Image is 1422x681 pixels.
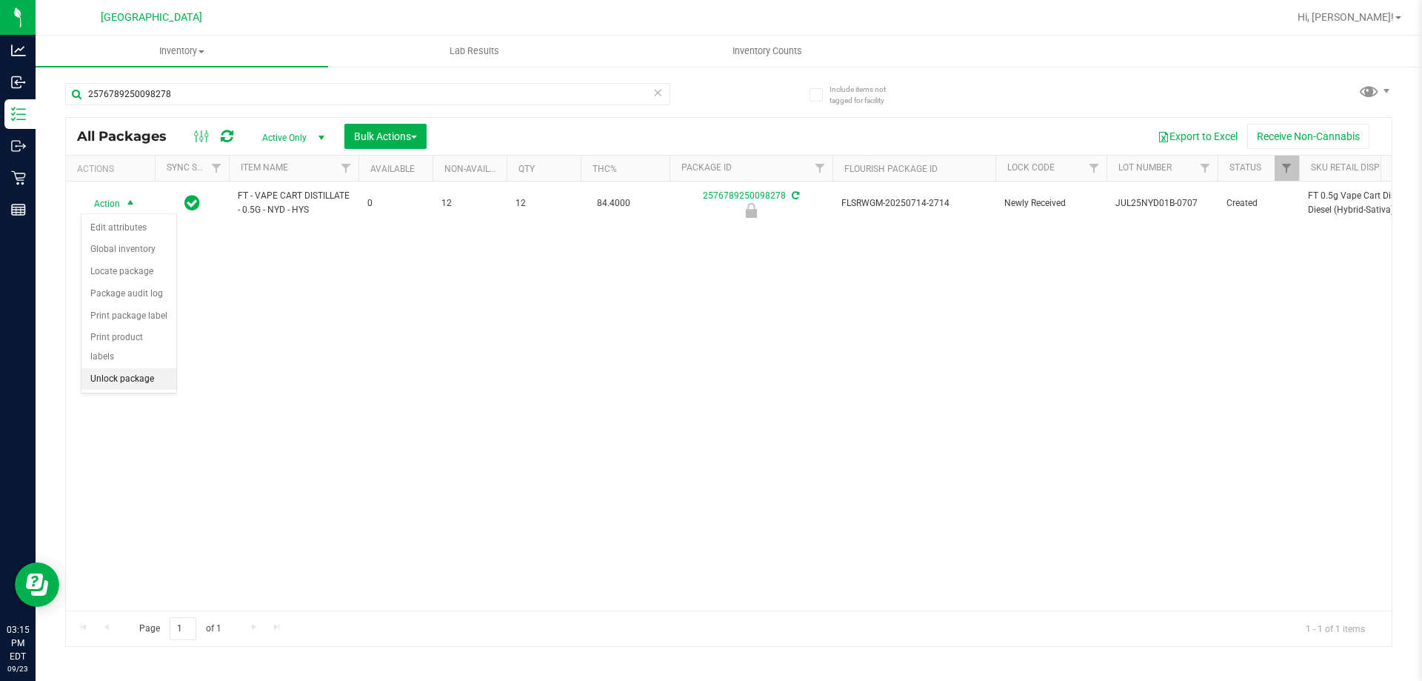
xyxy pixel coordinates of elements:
[170,617,196,640] input: 1
[1294,617,1377,640] span: 1 - 1 of 1 items
[790,190,799,201] span: Sync from Compliance System
[81,193,121,214] span: Action
[7,663,29,674] p: 09/23
[590,193,638,214] span: 84.4000
[370,164,415,174] a: Available
[77,164,149,174] div: Actions
[808,156,832,181] a: Filter
[11,202,26,217] inline-svg: Reports
[36,36,328,67] a: Inventory
[334,156,358,181] a: Filter
[712,44,822,58] span: Inventory Counts
[844,164,938,174] a: Flourish Package ID
[681,162,732,173] a: Package ID
[652,83,663,102] span: Clear
[344,124,427,149] button: Bulk Actions
[1226,196,1290,210] span: Created
[15,562,59,607] iframe: Resource center
[121,193,140,214] span: select
[1298,11,1394,23] span: Hi, [PERSON_NAME]!
[1118,162,1172,173] a: Lot Number
[81,368,176,391] li: Unlock package
[36,44,328,58] span: Inventory
[1275,156,1299,181] a: Filter
[444,164,510,174] a: Non-Available
[7,623,29,663] p: 03:15 PM EDT
[81,305,176,328] li: Print package label
[1193,156,1218,181] a: Filter
[81,261,176,283] li: Locate package
[430,44,519,58] span: Lab Results
[167,162,224,173] a: Sync Status
[441,196,498,210] span: 12
[667,203,835,218] div: Newly Received
[81,239,176,261] li: Global inventory
[127,617,233,640] span: Page of 1
[328,36,621,67] a: Lab Results
[1148,124,1247,149] button: Export to Excel
[1229,162,1261,173] a: Status
[1115,196,1209,210] span: JUL25NYD01B-0707
[101,11,202,24] span: [GEOGRAPHIC_DATA]
[81,327,176,368] li: Print product labels
[703,190,786,201] a: 2576789250098278
[65,83,670,105] input: Search Package ID, Item Name, SKU, Lot or Part Number...
[11,107,26,122] inline-svg: Inventory
[592,164,617,174] a: THC%
[81,283,176,305] li: Package audit log
[829,84,904,106] span: Include items not tagged for facility
[1311,162,1422,173] a: Sku Retail Display Name
[204,156,229,181] a: Filter
[184,193,200,213] span: In Sync
[238,189,350,217] span: FT - VAPE CART DISTILLATE - 0.5G - NYD - HYS
[515,196,572,210] span: 12
[11,43,26,58] inline-svg: Analytics
[1004,196,1098,210] span: Newly Received
[1247,124,1369,149] button: Receive Non-Cannabis
[1007,162,1055,173] a: Lock Code
[1082,156,1106,181] a: Filter
[518,164,535,174] a: Qty
[354,130,417,142] span: Bulk Actions
[11,139,26,153] inline-svg: Outbound
[77,128,181,144] span: All Packages
[241,162,288,173] a: Item Name
[11,75,26,90] inline-svg: Inbound
[621,36,913,67] a: Inventory Counts
[367,196,424,210] span: 0
[81,217,176,239] li: Edit attributes
[11,170,26,185] inline-svg: Retail
[841,196,987,210] span: FLSRWGM-20250714-2714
